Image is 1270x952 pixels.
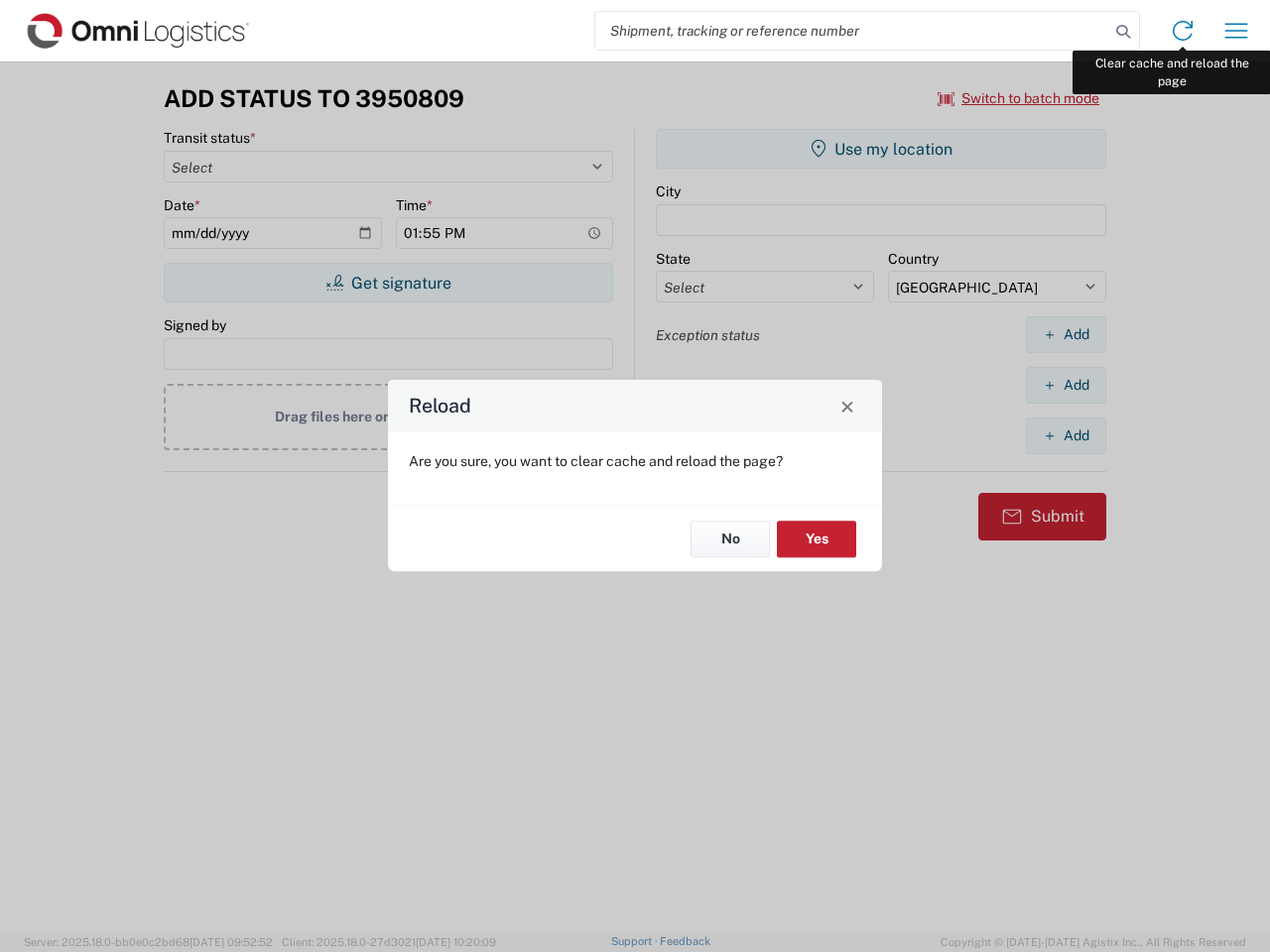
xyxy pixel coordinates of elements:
input: Shipment, tracking or reference number [595,12,1109,50]
p: Are you sure, you want to clear cache and reload the page? [409,452,861,470]
button: Close [833,392,861,419]
button: Yes [777,521,856,557]
button: No [691,521,770,557]
h4: Reload [409,392,471,420]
